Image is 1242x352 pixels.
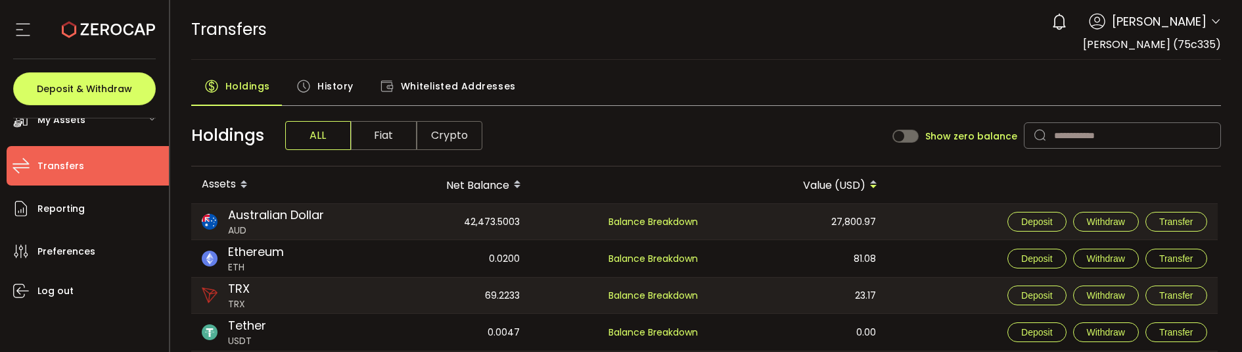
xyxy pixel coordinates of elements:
[1021,253,1052,264] span: Deposit
[710,278,886,313] div: 23.17
[1073,249,1139,268] button: Withdraw
[1176,289,1242,352] iframe: Chat Widget
[1145,286,1207,305] button: Transfer
[401,73,516,99] span: Whitelisted Addresses
[1021,290,1052,301] span: Deposit
[191,18,267,41] span: Transfers
[202,324,218,340] img: usdt_portfolio.svg
[609,252,698,265] span: Balance Breakdown
[1007,286,1066,305] button: Deposit
[710,314,886,351] div: 0.00
[609,215,698,228] span: Balance Breakdown
[228,206,324,224] span: Australian Dollar
[202,214,218,230] img: aud_portfolio.svg
[925,132,1017,141] span: Show zero balance
[1007,249,1066,268] button: Deposit
[1007,322,1066,342] button: Deposit
[1159,253,1193,264] span: Transfer
[285,121,351,150] span: ALL
[354,174,532,196] div: Net Balance
[354,278,530,313] div: 69.2233
[1087,253,1125,264] span: Withdraw
[1021,216,1052,227] span: Deposit
[228,297,250,311] span: TRX
[228,280,250,297] span: TRX
[1073,286,1139,305] button: Withdraw
[609,326,698,339] span: Balance Breakdown
[1145,249,1207,268] button: Transfer
[317,73,354,99] span: History
[191,174,354,196] div: Assets
[37,282,74,301] span: Log out
[1087,327,1125,338] span: Withdraw
[417,121,482,150] span: Crypto
[1007,212,1066,232] button: Deposit
[354,204,530,239] div: 42,473.5003
[1112,13,1207,30] span: [PERSON_NAME]
[710,240,886,277] div: 81.08
[354,314,530,351] div: 0.0047
[202,251,218,266] img: eth_portfolio.svg
[1145,322,1207,342] button: Transfer
[37,242,95,261] span: Preferences
[1159,290,1193,301] span: Transfer
[1087,290,1125,301] span: Withdraw
[13,72,156,105] button: Deposit & Withdraw
[191,123,264,148] span: Holdings
[710,174,888,196] div: Value (USD)
[1073,322,1139,342] button: Withdraw
[1073,212,1139,232] button: Withdraw
[609,289,698,302] span: Balance Breakdown
[37,111,85,130] span: My Assets
[1021,327,1052,338] span: Deposit
[1159,216,1193,227] span: Transfer
[37,157,84,176] span: Transfers
[354,240,530,277] div: 0.0200
[1083,37,1221,52] span: [PERSON_NAME] (75c335)
[1159,327,1193,338] span: Transfer
[228,316,266,334] span: Tether
[351,121,417,150] span: Fiat
[37,199,85,218] span: Reporting
[228,334,266,348] span: USDT
[228,224,324,238] span: AUD
[1145,212,1207,232] button: Transfer
[202,288,218,303] img: trx_portfolio.png
[228,261,284,274] span: ETH
[225,73,270,99] span: Holdings
[228,243,284,261] span: Ethereum
[710,204,886,239] div: 27,800.97
[37,84,132,93] span: Deposit & Withdraw
[1087,216,1125,227] span: Withdraw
